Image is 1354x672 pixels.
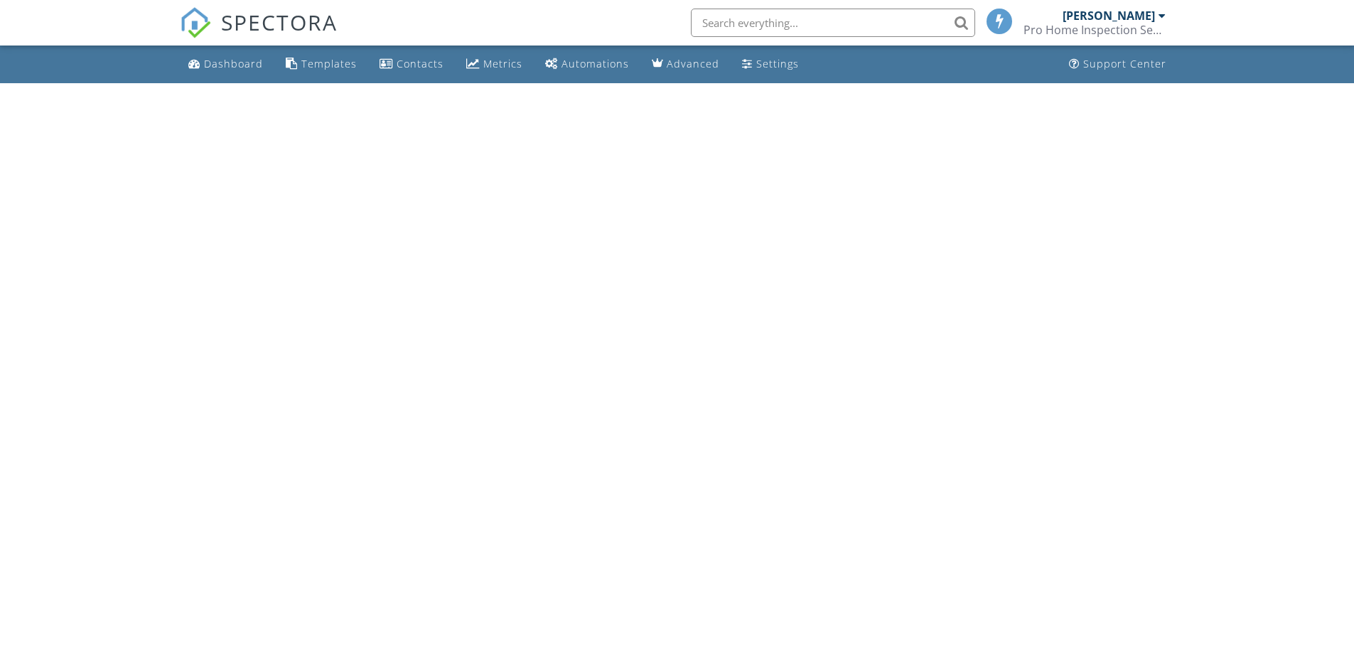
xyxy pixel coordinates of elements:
[183,51,269,78] a: Dashboard
[1083,57,1166,70] div: Support Center
[204,57,263,70] div: Dashboard
[221,7,338,37] span: SPECTORA
[539,51,635,78] a: Automations (Basic)
[180,7,211,38] img: The Best Home Inspection Software - Spectora
[1063,51,1172,78] a: Support Center
[1023,23,1166,37] div: Pro Home Inspection Services LLC.
[483,57,522,70] div: Metrics
[562,57,629,70] div: Automations
[280,51,362,78] a: Templates
[180,19,338,49] a: SPECTORA
[736,51,805,78] a: Settings
[646,51,725,78] a: Advanced
[1063,9,1155,23] div: [PERSON_NAME]
[461,51,528,78] a: Metrics
[301,57,357,70] div: Templates
[756,57,799,70] div: Settings
[667,57,719,70] div: Advanced
[691,9,975,37] input: Search everything...
[397,57,444,70] div: Contacts
[374,51,449,78] a: Contacts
